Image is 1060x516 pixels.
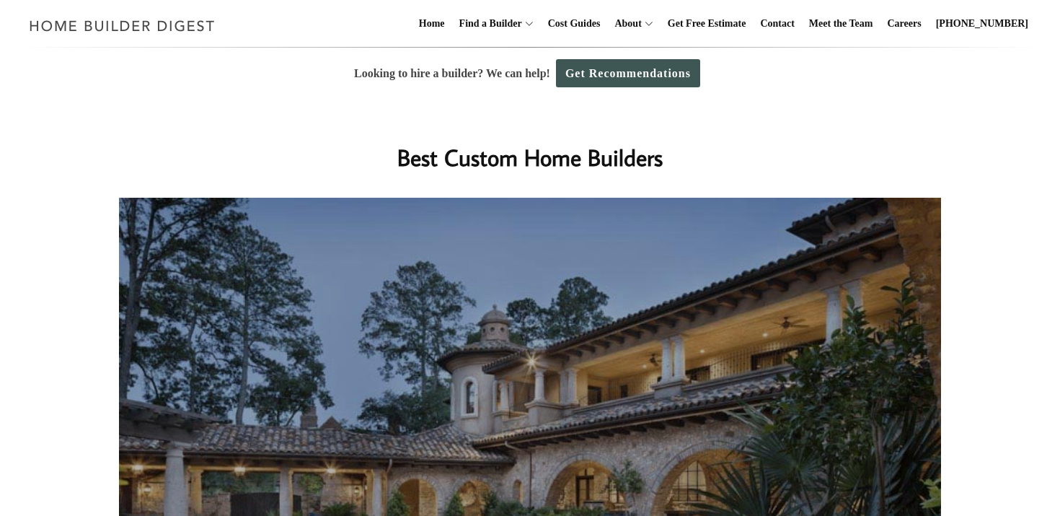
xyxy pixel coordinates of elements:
h1: Best Custom Home Builders [242,140,818,175]
a: Contact [754,1,800,47]
a: Get Free Estimate [662,1,752,47]
a: Careers [882,1,927,47]
a: Meet the Team [803,1,879,47]
a: [PHONE_NUMBER] [930,1,1034,47]
a: Find a Builder [454,1,522,47]
a: Cost Guides [542,1,606,47]
a: Get Recommendations [556,59,700,87]
a: About [609,1,641,47]
img: Home Builder Digest [23,12,221,40]
a: Home [413,1,451,47]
